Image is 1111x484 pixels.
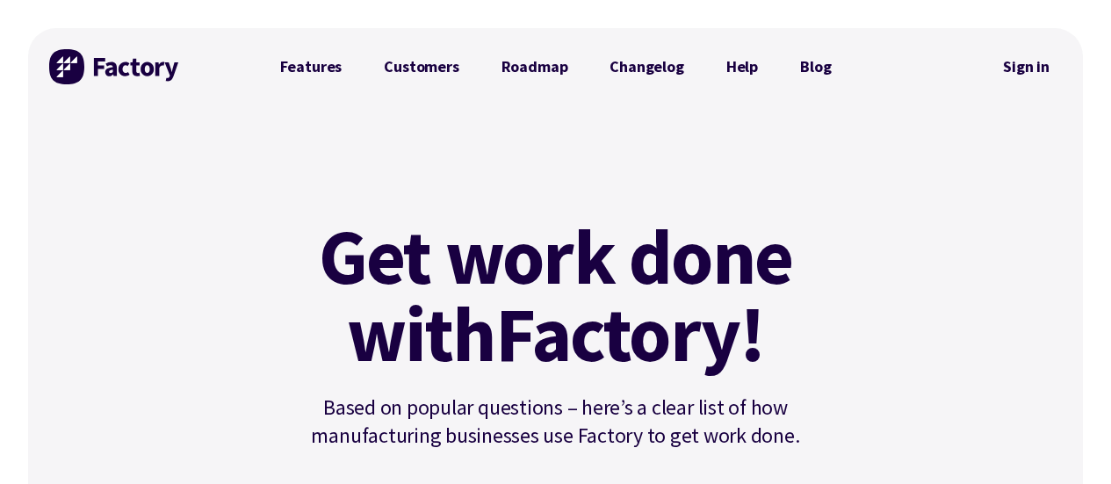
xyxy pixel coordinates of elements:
a: Help [705,49,779,84]
nav: Primary Navigation [259,49,853,84]
a: Roadmap [480,49,589,84]
a: Customers [363,49,480,84]
a: Changelog [588,49,704,84]
a: Blog [779,49,852,84]
h1: Get work done with [292,218,819,372]
a: Features [259,49,364,84]
p: Based on popular questions – here’s a clear list of how manufacturing businesses use Factory to g... [259,394,853,450]
a: Sign in [991,47,1062,87]
nav: Secondary Navigation [991,47,1062,87]
img: Factory [49,49,181,84]
mark: Factory! [495,295,765,372]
